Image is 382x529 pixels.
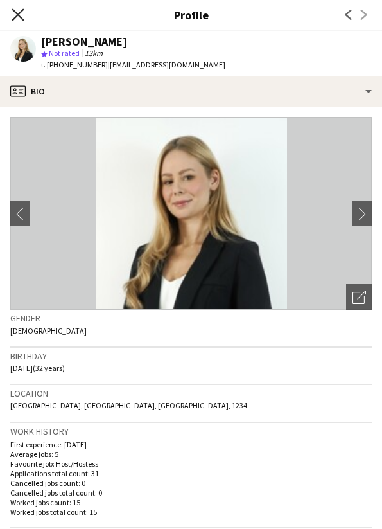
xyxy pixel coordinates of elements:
span: [DEMOGRAPHIC_DATA] [10,326,87,336]
h3: Location [10,388,372,399]
p: Average jobs: 5 [10,449,372,459]
span: [DATE] (32 years) [10,363,65,373]
span: t. [PHONE_NUMBER] [41,60,108,69]
span: 13km [82,48,105,58]
p: Applications total count: 31 [10,469,372,478]
p: Worked jobs count: 15 [10,498,372,507]
span: Not rated [49,48,80,58]
span: [GEOGRAPHIC_DATA], [GEOGRAPHIC_DATA], [GEOGRAPHIC_DATA], 1234 [10,400,247,410]
h3: Work history [10,426,372,437]
div: [PERSON_NAME] [41,36,127,48]
p: First experience: [DATE] [10,440,372,449]
h3: Gender [10,312,372,324]
p: Favourite job: Host/Hostess [10,459,372,469]
div: Open photos pop-in [346,284,372,310]
img: Crew avatar or photo [10,117,372,310]
h3: Birthday [10,350,372,362]
p: Cancelled jobs total count: 0 [10,488,372,498]
span: | [EMAIL_ADDRESS][DOMAIN_NAME] [108,60,225,69]
p: Worked jobs total count: 15 [10,507,372,517]
p: Cancelled jobs count: 0 [10,478,372,488]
